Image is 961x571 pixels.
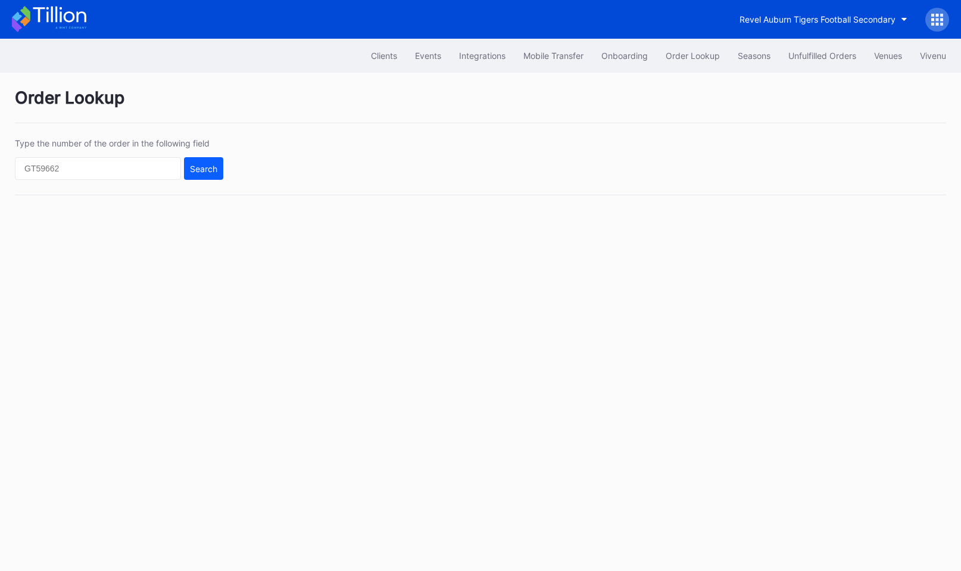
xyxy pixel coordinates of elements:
[657,45,729,67] button: Order Lookup
[788,51,856,61] div: Unfulfilled Orders
[415,51,441,61] div: Events
[184,157,223,180] button: Search
[738,51,770,61] div: Seasons
[911,45,955,67] button: Vivenu
[865,45,911,67] button: Venues
[450,45,514,67] button: Integrations
[514,45,592,67] button: Mobile Transfer
[523,51,584,61] div: Mobile Transfer
[15,88,946,123] div: Order Lookup
[592,45,657,67] button: Onboarding
[459,51,506,61] div: Integrations
[779,45,865,67] button: Unfulfilled Orders
[406,45,450,67] button: Events
[740,14,896,24] div: Revel Auburn Tigers Football Secondary
[190,164,217,174] div: Search
[362,45,406,67] button: Clients
[874,51,902,61] div: Venues
[15,157,181,180] input: GT59662
[729,45,779,67] button: Seasons
[731,8,916,30] button: Revel Auburn Tigers Football Secondary
[920,51,946,61] div: Vivenu
[15,138,223,148] div: Type the number of the order in the following field
[371,51,397,61] div: Clients
[666,51,720,61] div: Order Lookup
[601,51,648,61] div: Onboarding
